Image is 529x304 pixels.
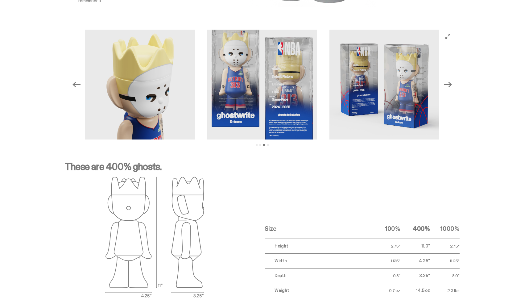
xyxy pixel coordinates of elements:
[207,30,317,140] img: Eminem_NBA_400_8.png
[430,283,460,298] td: 2.3 lbs
[441,78,455,91] button: Next
[105,177,204,298] img: ghost outlines spec
[371,219,400,239] th: 100%
[65,162,460,177] p: These are 400% ghosts.
[430,253,460,268] td: 11.25"
[371,283,400,298] td: 0.7 oz
[265,239,371,253] td: Height
[265,253,371,268] td: Width
[400,219,430,239] th: 400%
[263,144,265,146] button: View slide 3
[444,33,452,40] button: View full-screen
[400,253,430,268] td: 4.25"
[371,253,400,268] td: 1.125"
[371,268,400,283] td: 0.8"
[430,239,460,253] td: 27.5"
[400,239,430,253] td: 11.0"
[430,268,460,283] td: 8.0"
[267,144,269,146] button: View slide 4
[400,283,430,298] td: 14.5 oz
[400,268,430,283] td: 3.25"
[265,283,371,298] td: Weight
[70,78,83,91] button: Previous
[265,219,371,239] th: Size
[265,268,371,283] td: Depth
[371,239,400,253] td: 2.75"
[430,219,460,239] th: 1000%
[259,144,261,146] button: View slide 2
[256,144,258,146] button: View slide 1
[85,30,195,140] img: Copy%20of%20Eminem_NBA_400_7.png
[329,30,439,140] img: Eminem_NBA_400_9.png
